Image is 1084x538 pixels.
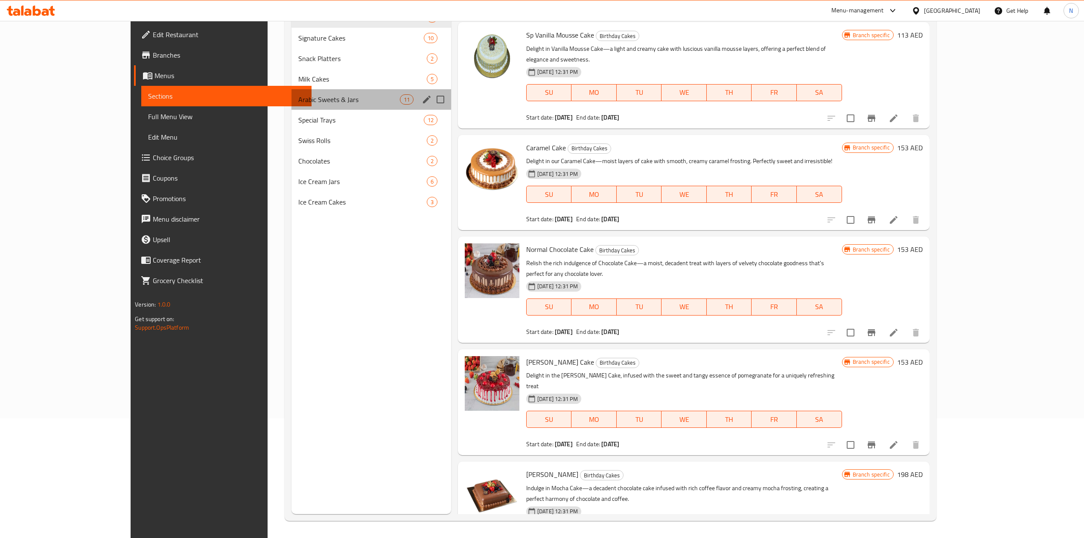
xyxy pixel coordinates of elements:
[526,112,554,123] span: Start date:
[601,439,619,450] b: [DATE]
[298,33,423,43] div: Signature Cakes
[601,112,619,123] b: [DATE]
[575,301,613,313] span: MO
[148,111,305,122] span: Full Menu View
[526,411,571,428] button: SU
[555,112,573,123] b: [DATE]
[710,188,749,201] span: TH
[526,44,842,65] p: Delight in Vanilla Mousse Cake—a light and creamy cake with luscious vanilla mousse layers, offer...
[800,413,839,426] span: SA
[568,143,611,154] div: Birthday Cakes
[134,270,312,291] a: Grocery Checklist
[427,75,437,83] span: 5
[134,250,312,270] a: Coverage Report
[555,326,573,337] b: [DATE]
[465,356,519,411] img: Ruman Cake
[530,301,568,313] span: SU
[526,156,842,167] p: Delight in our Caramel Cake—moist layers of cake with smooth, creamy caramel frosting. Perfectly ...
[580,470,624,480] div: Birthday Cakes
[861,435,882,455] button: Branch-specific-item
[849,31,893,39] span: Branch specific
[849,246,893,254] span: Branch specific
[576,213,600,225] span: End date:
[617,298,662,316] button: TU
[153,255,305,265] span: Coverage Report
[465,243,519,298] img: Normal Chocolate Cake
[291,171,451,192] div: Ice Cream Jars6
[755,86,793,99] span: FR
[530,413,568,426] span: SU
[526,439,554,450] span: Start date:
[571,186,617,203] button: MO
[157,299,171,310] span: 1.0.0
[134,209,312,229] a: Menu disclaimer
[526,258,842,279] p: Relish the rich indulgence of Chocolate Cake—a moist, decadent treat with layers of velvety choco...
[620,86,659,99] span: TU
[897,356,923,368] h6: 153 AED
[400,94,414,105] div: items
[842,109,860,127] span: Select to update
[526,141,566,154] span: Caramel Cake
[141,86,312,106] a: Sections
[465,29,519,84] img: Sp Vanilla Mousse Cake
[427,135,437,146] div: items
[526,29,594,41] span: Sp Vanilla Mousse Cake
[427,137,437,145] span: 2
[575,413,613,426] span: MO
[153,214,305,224] span: Menu disclaimer
[576,112,600,123] span: End date:
[526,468,578,481] span: [PERSON_NAME]
[153,173,305,183] span: Coupons
[526,370,842,392] p: Delight in the [PERSON_NAME] Cake, infused with the sweet and tangy essence of pomegranate for a ...
[595,245,639,255] div: Birthday Cakes
[797,186,842,203] button: SA
[298,156,426,166] span: Chocolates
[135,322,189,333] a: Support.OpsPlatform
[148,132,305,142] span: Edit Menu
[134,45,312,65] a: Branches
[897,142,923,154] h6: 153 AED
[427,74,437,84] div: items
[575,188,613,201] span: MO
[141,127,312,147] a: Edit Menu
[298,176,426,187] div: Ice Cream Jars
[135,313,174,325] span: Get support on:
[134,168,312,188] a: Coupons
[291,89,451,110] div: Arabic Sweets & Jars11edit
[298,135,426,146] span: Swiss Rolls
[800,301,839,313] span: SA
[710,86,749,99] span: TH
[153,234,305,245] span: Upsell
[889,215,899,225] a: Edit menu item
[661,411,707,428] button: WE
[849,143,893,152] span: Branch specific
[427,156,437,166] div: items
[153,152,305,163] span: Choice Groups
[427,198,437,206] span: 3
[710,413,749,426] span: TH
[534,170,581,178] span: [DATE] 12:31 PM
[601,326,619,337] b: [DATE]
[427,157,437,165] span: 2
[526,356,594,368] span: [PERSON_NAME] Cake
[897,29,923,41] h6: 113 AED
[465,468,519,523] img: Mocha Cake
[752,84,797,101] button: FR
[707,186,752,203] button: TH
[153,275,305,286] span: Grocery Checklist
[661,298,707,316] button: WE
[571,84,617,101] button: MO
[797,411,842,428] button: SA
[526,243,594,256] span: Normal Chocolate Cake
[148,91,305,101] span: Sections
[617,186,662,203] button: TU
[752,411,797,428] button: FR
[571,411,617,428] button: MO
[291,69,451,89] div: Milk Cakes5
[298,94,399,105] span: Arabic Sweets & Jars
[665,413,703,426] span: WE
[153,193,305,204] span: Promotions
[861,322,882,343] button: Branch-specific-item
[576,326,600,337] span: End date:
[710,301,749,313] span: TH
